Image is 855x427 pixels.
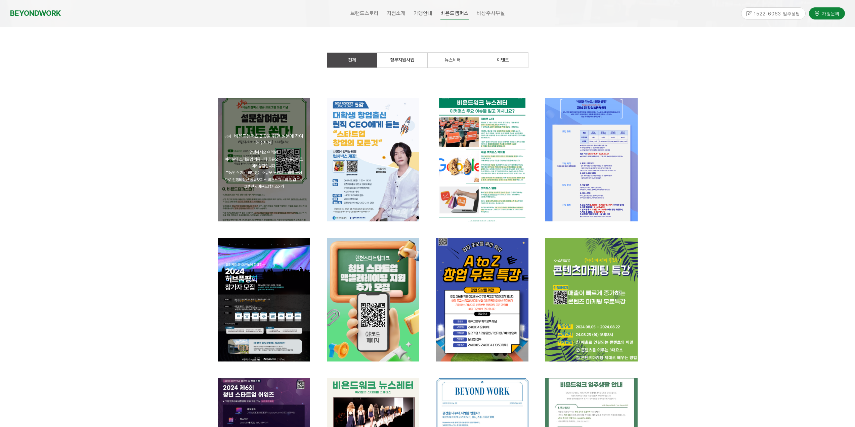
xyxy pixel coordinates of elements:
[809,7,845,19] a: 가맹문의
[346,5,383,22] a: 브랜드스토리
[224,133,303,145] div: 비욘드캠퍼스 2.0을 위한 설문에 참여해주세요!
[350,10,379,16] span: 브랜드스토리
[477,10,505,16] span: 비상주사무실
[478,53,528,68] a: 이벤트
[428,53,478,68] a: 뉴스레터
[444,57,461,62] span: 뉴스레터
[440,8,469,19] span: 비욘드캠퍼스
[387,10,405,16] span: 지점소개
[377,53,427,68] a: 정부지원사업
[348,57,356,62] span: 전체
[436,5,473,22] a: 비욘드캠퍼스
[497,57,509,62] span: 이벤트
[224,150,303,189] span: 안녕하세요 여러분! 여러분의 스타트업 커뮤니티 공유오피스 비욘드워크 마케팅팀입니다. 그동안 작지만 의미있는 소규모 모임과 강의를 중심으로 진행되었던 공유오피스 비욘드워크의 창...
[218,98,310,221] a: 공지 비욘드캠퍼스 2.0을 위한 설문에 참여해주세요! 안녕하세요 여러분!여러분의 스타트업 커뮤니티 공유오피스 비욘드워크 마케팅팀입니다.그동안 작지만 의미있는 소규모 모임과 강...
[10,7,61,19] a: BEYONDWORK
[820,10,840,17] span: 가맹문의
[414,10,432,16] span: 가맹안내
[224,134,231,139] em: 공지
[383,5,410,22] a: 지점소개
[473,5,509,22] a: 비상주사무실
[410,5,436,22] a: 가맹안내
[390,57,414,62] span: 정부지원사업
[327,53,377,68] a: 전체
